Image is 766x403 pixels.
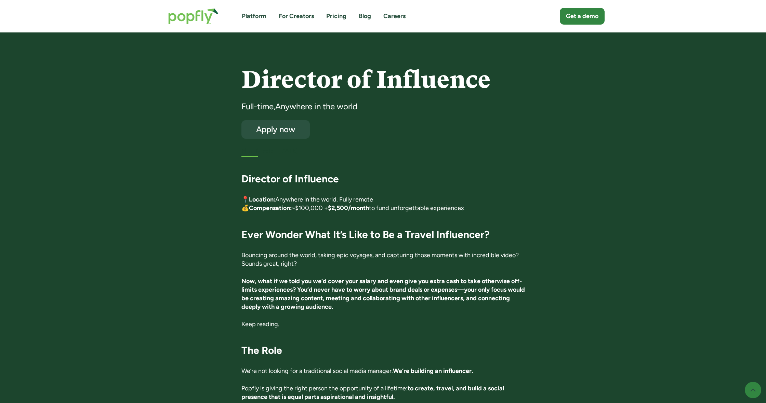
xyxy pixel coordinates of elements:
a: Pricing [326,12,346,20]
strong: Director of Influence [241,172,339,185]
div: Get a demo [566,12,598,20]
p: We’re not looking for a traditional social media manager. [241,367,525,375]
strong: The Role [241,344,282,357]
a: For Creators [279,12,314,20]
div: [DATE] [279,147,525,155]
div: , [274,101,275,112]
p: Bouncing around the world, taking epic voyages, and capturing those moments with incredible video... [241,251,525,268]
h4: Director of Influence [241,67,525,93]
strong: Ever Wonder What It’s Like to Be a Travel Influencer? [241,228,489,241]
div: Apply now [248,125,304,134]
strong: to create, travel, and build a social presence that is equal parts aspirational and insightful. [241,385,504,401]
p: 📍 Anywhere in the world. Fully remote 💰 ~$100,000 + to fund unforgettable experiences [241,195,525,212]
p: Popfly is giving the right person the opportunity of a lifetime: [241,384,525,401]
a: home [161,1,225,31]
a: Careers [383,12,406,20]
a: Get a demo [560,8,605,25]
strong: Compensation: [249,204,292,212]
strong: Location: [249,196,275,203]
strong: $2,500/month [328,204,369,212]
p: Keep reading. [241,320,525,329]
a: Platform [242,12,266,20]
h5: First listed: [241,147,273,155]
div: Anywhere in the world [275,101,357,112]
strong: We’re building an influencer. [393,367,473,375]
a: Blog [359,12,371,20]
div: Full-time [241,101,274,112]
a: Apply now [241,120,310,139]
strong: Now, what if we told you we’d cover your salary and even give you extra cash to take otherwise of... [241,277,525,311]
